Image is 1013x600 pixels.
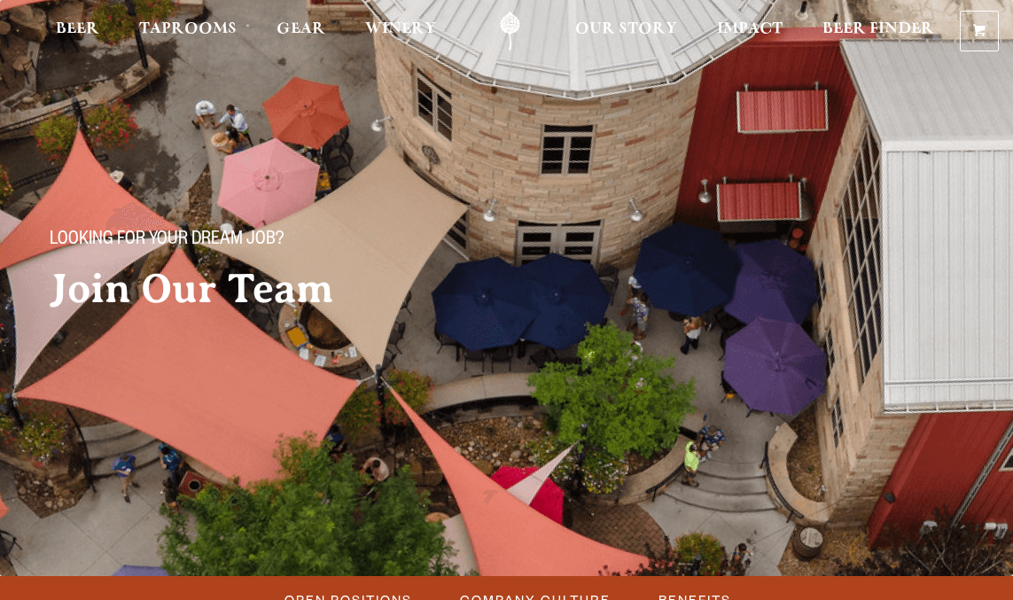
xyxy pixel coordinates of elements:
span: Looking for your dream job? [50,230,284,253]
span: Impact [717,22,783,36]
a: Taprooms [128,12,248,51]
span: Our Story [575,22,677,36]
span: Beer [56,22,99,36]
a: Beer [44,12,111,51]
span: Gear [277,22,325,36]
a: Our Story [564,12,689,51]
span: Beer Finder [822,22,934,36]
a: Gear [265,12,337,51]
a: Beer Finder [811,12,946,51]
a: Impact [705,12,794,51]
a: Winery [354,12,448,51]
span: Winery [365,22,436,36]
h2: Join Our Team [50,267,603,311]
span: Taprooms [139,22,237,36]
a: Odell Home [477,12,543,51]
